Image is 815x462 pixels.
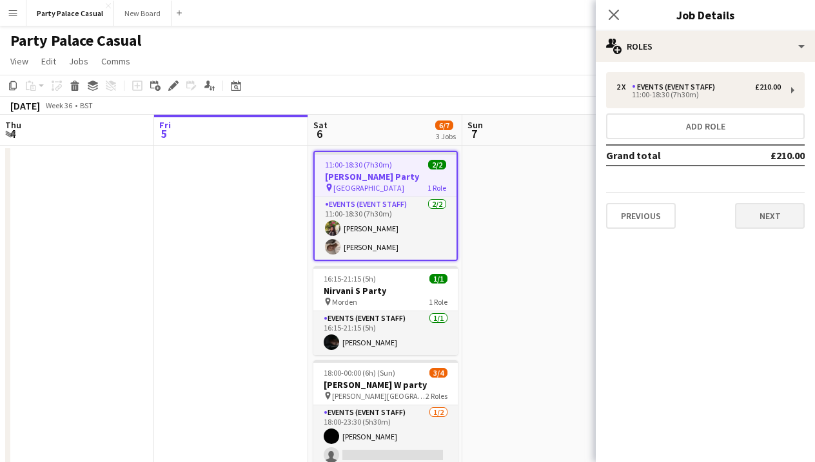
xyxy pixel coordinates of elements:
[332,297,357,307] span: Morden
[69,55,88,67] span: Jobs
[313,311,458,355] app-card-role: Events (Event Staff)1/116:15-21:15 (5h)[PERSON_NAME]
[436,131,456,141] div: 3 Jobs
[157,126,171,141] span: 5
[333,183,404,193] span: [GEOGRAPHIC_DATA]
[41,55,56,67] span: Edit
[429,297,447,307] span: 1 Role
[36,53,61,70] a: Edit
[735,203,805,229] button: Next
[429,274,447,284] span: 1/1
[325,160,392,169] span: 11:00-18:30 (7h30m)
[159,119,171,131] span: Fri
[429,368,447,378] span: 3/4
[43,101,75,110] span: Week 36
[315,197,457,260] app-card-role: Events (Event Staff)2/211:00-18:30 (7h30m)[PERSON_NAME][PERSON_NAME]
[5,119,21,131] span: Thu
[606,203,676,229] button: Previous
[435,120,453,130] span: 6/7
[606,113,805,139] button: Add role
[101,55,130,67] span: Comms
[311,126,328,141] span: 6
[5,53,34,70] a: View
[596,31,815,62] div: Roles
[114,1,172,26] button: New Board
[332,391,426,401] span: [PERSON_NAME][GEOGRAPHIC_DATA]
[426,391,447,401] span: 2 Roles
[80,101,93,110] div: BST
[313,119,328,131] span: Sat
[728,145,805,166] td: £210.00
[632,82,720,91] div: Events (Event Staff)
[428,160,446,169] span: 2/2
[616,91,781,98] div: 11:00-18:30 (7h30m)
[96,53,135,70] a: Comms
[755,82,781,91] div: £210.00
[3,126,21,141] span: 4
[616,82,632,91] div: 2 x
[324,274,376,284] span: 16:15-21:15 (5h)
[324,368,395,378] span: 18:00-00:00 (6h) (Sun)
[606,145,728,166] td: Grand total
[596,6,815,23] h3: Job Details
[313,151,458,261] app-job-card: 11:00-18:30 (7h30m)2/2[PERSON_NAME] Party [GEOGRAPHIC_DATA]1 RoleEvents (Event Staff)2/211:00-18:...
[10,55,28,67] span: View
[313,285,458,296] h3: Nirvani S Party
[10,31,141,50] h1: Party Palace Casual
[315,171,457,182] h3: [PERSON_NAME] Party
[427,183,446,193] span: 1 Role
[64,53,93,70] a: Jobs
[313,379,458,390] h3: [PERSON_NAME] W party
[313,266,458,355] app-job-card: 16:15-21:15 (5h)1/1Nirvani S Party Morden1 RoleEvents (Event Staff)1/116:15-21:15 (5h)[PERSON_NAME]
[466,126,483,141] span: 7
[10,99,40,112] div: [DATE]
[26,1,114,26] button: Party Palace Casual
[467,119,483,131] span: Sun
